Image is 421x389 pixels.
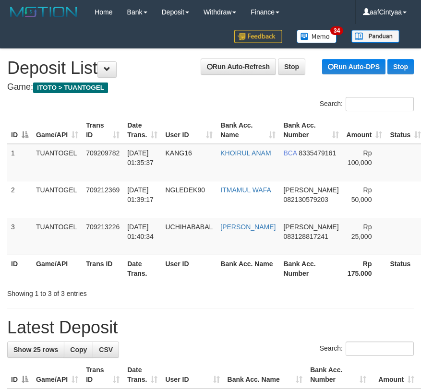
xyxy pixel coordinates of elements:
[161,255,217,282] th: User ID
[217,117,279,144] th: Bank Acc. Name: activate to sort column ascending
[351,186,372,203] span: Rp 50,000
[86,186,120,194] span: 709212369
[283,149,297,157] span: BCA
[7,117,32,144] th: ID: activate to sort column descending
[32,117,82,144] th: Game/API: activate to sort column ascending
[348,149,372,166] span: Rp 100,000
[346,97,414,111] input: Search:
[320,97,414,111] label: Search:
[161,117,217,144] th: User ID: activate to sort column ascending
[278,59,305,75] a: Stop
[217,255,279,282] th: Bank Acc. Name
[127,149,154,166] span: [DATE] 01:35:37
[165,186,204,194] span: NGLEDEK90
[32,255,82,282] th: Game/API
[201,59,276,75] a: Run Auto-Refresh
[220,149,271,157] a: KHOIRUL ANAM
[93,342,119,358] a: CSV
[7,83,414,92] h4: Game:
[322,59,385,74] a: Run Auto-DPS
[7,181,32,218] td: 2
[283,223,338,231] span: [PERSON_NAME]
[32,361,82,389] th: Game/API: activate to sort column ascending
[33,83,108,93] span: ITOTO > TUANTOGEL
[7,5,80,19] img: MOTION_logo.png
[161,361,223,389] th: User ID: activate to sort column ascending
[32,218,82,255] td: TUANTOGEL
[165,223,213,231] span: UCHIHABABAL
[86,223,120,231] span: 709213226
[7,361,32,389] th: ID: activate to sort column descending
[82,117,123,144] th: Trans ID: activate to sort column ascending
[32,181,82,218] td: TUANTOGEL
[283,186,338,194] span: [PERSON_NAME]
[86,149,120,157] span: 709209782
[283,233,328,240] span: Copy 083128817241 to clipboard
[7,144,32,181] td: 1
[387,59,414,74] a: Stop
[320,342,414,356] label: Search:
[123,255,161,282] th: Date Trans.
[283,196,328,203] span: Copy 082130579203 to clipboard
[7,218,32,255] td: 3
[343,117,386,144] th: Amount: activate to sort column ascending
[346,342,414,356] input: Search:
[99,346,113,354] span: CSV
[306,361,370,389] th: Bank Acc. Number: activate to sort column ascending
[7,318,414,337] h1: Latest Deposit
[289,24,344,48] a: 34
[234,30,282,43] img: Feedback.jpg
[343,255,386,282] th: Rp 175.000
[127,186,154,203] span: [DATE] 01:39:17
[220,186,271,194] a: ITMAMUL WAFA
[297,30,337,43] img: Button%20Memo.svg
[13,346,58,354] span: Show 25 rows
[330,26,343,35] span: 34
[299,149,336,157] span: Copy 8335479161 to clipboard
[279,255,342,282] th: Bank Acc. Number
[123,361,161,389] th: Date Trans.: activate to sort column ascending
[165,149,192,157] span: KANG16
[123,117,161,144] th: Date Trans.: activate to sort column ascending
[351,223,372,240] span: Rp 25,000
[220,223,276,231] a: [PERSON_NAME]
[370,361,418,389] th: Amount: activate to sort column ascending
[127,223,154,240] span: [DATE] 01:40:34
[70,346,87,354] span: Copy
[279,117,342,144] th: Bank Acc. Number: activate to sort column ascending
[7,285,168,298] div: Showing 1 to 3 of 3 entries
[224,361,307,389] th: Bank Acc. Name: activate to sort column ascending
[7,342,64,358] a: Show 25 rows
[7,59,414,78] h1: Deposit List
[82,255,123,282] th: Trans ID
[7,255,32,282] th: ID
[64,342,93,358] a: Copy
[32,144,82,181] td: TUANTOGEL
[351,30,399,43] img: panduan.png
[82,361,123,389] th: Trans ID: activate to sort column ascending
